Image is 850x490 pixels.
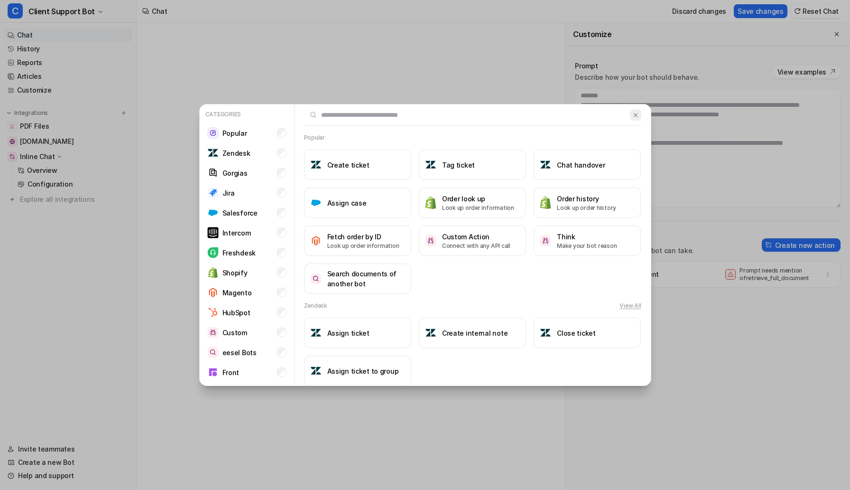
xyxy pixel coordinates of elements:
[442,232,510,242] h3: Custom Action
[304,318,411,348] button: Assign ticketAssign ticket
[327,328,370,338] h3: Assign ticket
[222,148,250,158] p: Zendesk
[419,226,526,256] button: Custom ActionCustom ActionConnect with any API call
[442,328,508,338] h3: Create internal note
[304,133,325,142] h2: Popular
[310,235,322,246] img: Fetch order by ID
[425,159,436,170] img: Tag ticket
[310,159,322,170] img: Create ticket
[557,204,616,212] p: Look up order history
[310,365,322,377] img: Assign ticket to group
[419,150,526,180] button: Tag ticketTag ticket
[310,327,322,339] img: Assign ticket
[534,226,641,256] button: ThinkThinkMake your bot reason
[203,108,290,121] p: Categories
[222,328,247,338] p: Custom
[327,232,399,242] h3: Fetch order by ID
[304,356,411,386] button: Assign ticket to groupAssign ticket to group
[222,367,240,377] p: Front
[222,188,235,198] p: Jira
[310,273,322,284] img: Search documents of another bot
[304,188,411,218] button: Assign caseAssign case
[327,269,405,289] h3: Search documents of another bot
[619,302,641,310] button: View All
[442,194,514,204] h3: Order look up
[304,302,327,310] h2: Zendesk
[304,226,411,256] button: Fetch order by IDFetch order by IDLook up order information
[425,327,436,339] img: Create internal note
[557,194,616,204] h3: Order history
[222,208,258,218] p: Salesforce
[327,160,370,170] h3: Create ticket
[327,198,367,208] h3: Assign case
[304,150,411,180] button: Create ticketCreate ticket
[222,308,250,318] p: HubSpot
[540,196,551,209] img: Order history
[557,242,617,250] p: Make your bot reason
[222,168,248,178] p: Gorgias
[534,188,641,218] button: Order historyOrder historyLook up order history
[425,196,436,209] img: Order look up
[442,242,510,250] p: Connect with any API call
[442,204,514,212] p: Look up order information
[222,268,248,278] p: Shopify
[540,159,551,170] img: Chat handover
[222,248,256,258] p: Freshdesk
[534,318,641,348] button: Close ticketClose ticket
[304,264,411,294] button: Search documents of another botSearch documents of another bot
[310,197,322,208] img: Assign case
[557,328,596,338] h3: Close ticket
[419,318,526,348] button: Create internal noteCreate internal note
[327,242,399,250] p: Look up order information
[222,348,257,358] p: eesel Bots
[419,188,526,218] button: Order look upOrder look upLook up order information
[222,128,247,138] p: Popular
[540,327,551,339] img: Close ticket
[557,232,617,242] h3: Think
[222,288,252,298] p: Magento
[557,160,605,170] h3: Chat handover
[442,160,475,170] h3: Tag ticket
[327,366,399,376] h3: Assign ticket to group
[534,150,641,180] button: Chat handoverChat handover
[425,235,436,246] img: Custom Action
[222,228,251,238] p: Intercom
[540,235,551,246] img: Think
